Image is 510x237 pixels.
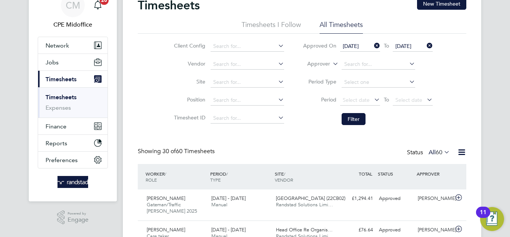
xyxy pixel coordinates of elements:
[172,42,205,49] label: Client Config
[343,43,359,49] span: [DATE]
[415,224,454,236] div: [PERSON_NAME]
[146,177,157,183] span: ROLE
[359,171,372,177] span: TOTAL
[337,192,376,205] div: £1,294.41
[382,95,391,104] span: To
[172,78,205,85] label: Site
[342,59,415,70] input: Search for...
[172,60,205,67] label: Vendor
[208,167,273,186] div: PERIOD
[144,167,208,186] div: WORKER
[395,97,422,103] span: Select date
[46,76,77,83] span: Timesheets
[211,59,284,70] input: Search for...
[38,37,108,54] button: Network
[211,77,284,88] input: Search for...
[284,171,285,177] span: /
[46,140,67,147] span: Reports
[382,41,391,51] span: To
[162,148,215,155] span: 60 Timesheets
[342,113,366,125] button: Filter
[303,78,336,85] label: Period Type
[480,207,504,231] button: Open Resource Center, 11 new notifications
[480,212,486,222] div: 11
[436,149,442,156] span: 60
[66,0,80,10] span: CM
[211,41,284,52] input: Search for...
[165,171,166,177] span: /
[147,201,197,214] span: Gateman/Traffic [PERSON_NAME] 2025
[226,171,228,177] span: /
[38,152,108,168] button: Preferences
[342,77,415,88] input: Select one
[147,195,185,201] span: [PERSON_NAME]
[273,167,338,186] div: SITE
[276,201,333,208] span: Randstad Solutions Limi…
[320,20,363,34] li: All Timesheets
[68,217,88,223] span: Engage
[415,167,454,180] div: APPROVER
[376,167,415,180] div: STATUS
[211,227,246,233] span: [DATE] - [DATE]
[38,87,108,118] div: Timesheets
[46,94,77,101] a: Timesheets
[276,227,333,233] span: Head Office Re Organis…
[242,20,301,34] li: Timesheets I Follow
[68,210,88,217] span: Powered by
[38,135,108,151] button: Reports
[395,43,411,49] span: [DATE]
[211,95,284,106] input: Search for...
[162,148,176,155] span: 30 of
[46,157,78,164] span: Preferences
[275,177,293,183] span: VENDOR
[211,195,246,201] span: [DATE] - [DATE]
[296,60,330,68] label: Approver
[429,149,450,156] label: All
[337,224,376,236] div: £76.64
[57,210,89,225] a: Powered byEngage
[415,192,454,205] div: [PERSON_NAME]
[38,118,108,134] button: Finance
[211,201,227,208] span: Manual
[303,42,336,49] label: Approved On
[38,71,108,87] button: Timesheets
[57,176,88,188] img: randstad-logo-retina.png
[343,97,370,103] span: Select date
[172,114,205,121] label: Timesheet ID
[211,113,284,124] input: Search for...
[138,148,216,155] div: Showing
[172,96,205,103] label: Position
[276,195,345,201] span: [GEOGRAPHIC_DATA] (22CB02)
[303,96,336,103] label: Period
[376,192,415,205] div: Approved
[46,123,66,130] span: Finance
[38,176,108,188] a: Go to home page
[46,42,69,49] span: Network
[46,59,59,66] span: Jobs
[46,104,71,111] a: Expenses
[147,227,185,233] span: [PERSON_NAME]
[38,54,108,70] button: Jobs
[210,177,221,183] span: TYPE
[38,20,108,29] span: CPE Midoffice
[407,148,451,158] div: Status
[376,224,415,236] div: Approved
